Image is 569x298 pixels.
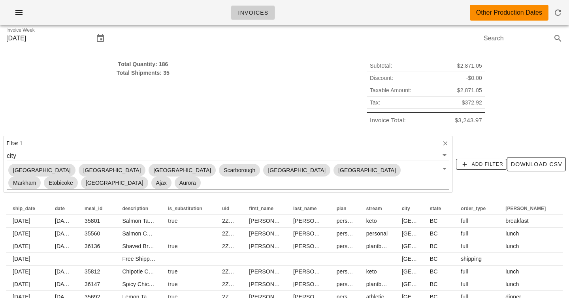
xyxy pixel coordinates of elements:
[461,281,468,287] span: full
[268,164,326,177] span: [GEOGRAPHIC_DATA]
[337,243,358,249] span: personal
[430,206,441,211] span: state
[466,74,482,82] span: -$0.00
[156,177,167,189] span: Ajax
[293,206,317,211] span: last_name
[122,256,157,262] span: Free Shipping
[337,206,347,211] span: plan
[430,268,438,275] span: BC
[402,206,410,211] span: city
[7,150,449,161] div: city
[162,202,216,215] th: is_substitution: Not sorted. Activate to sort ascending.
[85,268,100,275] span: 35812
[222,218,314,224] span: 2ZL6hB5gHFb0AzhFmpEcixRQuan1
[461,243,468,249] span: full
[85,206,102,211] span: meal_id
[424,202,455,215] th: state: Not sorted. Activate to sort ascending.
[370,74,393,82] span: Discount:
[456,159,507,170] button: Add Filter
[454,202,499,215] th: order_type: Not sorted. Activate to sort ascending.
[7,152,16,159] div: city
[237,9,268,16] span: Invoices
[122,230,230,237] span: Salmon Couscous Bowl with Herb Dressing
[122,243,213,249] span: Shaved Brussel Sprout & Yam Salad
[505,268,519,275] span: lunch
[293,218,339,224] span: [PERSON_NAME]
[507,157,566,171] button: Download CSV
[85,218,100,224] span: 35801
[55,268,73,275] span: [DATE]
[366,230,388,237] span: personal
[55,206,65,211] span: date
[7,164,449,189] div: [GEOGRAPHIC_DATA][GEOGRAPHIC_DATA][GEOGRAPHIC_DATA]Scarborough[GEOGRAPHIC_DATA][GEOGRAPHIC_DATA]M...
[337,281,358,287] span: personal
[55,230,73,237] span: [DATE]
[85,243,100,249] span: 36136
[366,243,394,249] span: plantbased
[13,256,30,262] span: [DATE]
[460,161,503,168] span: Add Filter
[13,281,30,287] span: [DATE]
[402,218,460,224] span: [GEOGRAPHIC_DATA]
[222,243,314,249] span: 2ZL6hB5gHFb0AzhFmpEcixRQuan1
[85,281,100,287] span: 36147
[337,218,358,224] span: personal
[293,281,339,287] span: [PERSON_NAME]
[13,243,30,249] span: [DATE]
[430,243,438,249] span: BC
[6,202,49,215] th: ship_date: Not sorted. Activate to sort ascending.
[293,268,339,275] span: [PERSON_NAME]
[224,164,255,177] span: Scarborough
[293,243,339,249] span: [PERSON_NAME]
[249,206,273,211] span: first_name
[461,230,468,237] span: full
[366,281,394,287] span: plantbased
[78,202,116,215] th: meal_id: Not sorted. Activate to sort ascending.
[461,256,482,262] span: shipping
[55,218,73,224] span: [DATE]
[402,243,460,249] span: [GEOGRAPHIC_DATA]
[249,218,295,224] span: [PERSON_NAME]
[168,268,178,275] span: true
[216,202,243,215] th: uid: Not sorted. Activate to sort ascending.
[49,202,78,215] th: date: Not sorted. Activate to sort ascending.
[231,6,275,20] a: Invoices
[122,218,215,224] span: Salmon Tandoori with Cucumber Aioli
[462,98,482,107] span: $372.92
[222,230,314,237] span: 2ZL6hB5gHFb0AzhFmpEcixRQuan1
[360,202,396,215] th: stream: Not sorted. Activate to sort ascending.
[505,218,529,224] span: breakfast
[85,230,100,237] span: 35560
[457,61,482,70] span: $2,871.05
[153,164,211,177] span: [GEOGRAPHIC_DATA]
[402,256,460,262] span: [GEOGRAPHIC_DATA]
[55,243,73,249] span: [DATE]
[13,230,30,237] span: [DATE]
[83,164,141,177] span: [GEOGRAPHIC_DATA]
[13,268,30,275] span: [DATE]
[455,116,482,125] span: $3,243.97
[13,206,35,211] span: ship_date
[222,281,314,287] span: 2ZL6hB5gHFb0AzhFmpEcixRQuan1
[122,206,148,211] span: description
[396,202,424,215] th: city: Not sorted. Activate to sort ascending.
[49,177,73,189] span: Etobicoke
[430,256,438,262] span: BC
[337,268,358,275] span: personal
[293,230,339,237] span: [PERSON_NAME]
[243,202,287,215] th: first_name: Not sorted. Activate to sort ascending.
[168,243,178,249] span: true
[511,161,562,167] span: Download CSV
[249,230,295,237] span: [PERSON_NAME]
[86,177,143,189] span: [GEOGRAPHIC_DATA]
[370,86,411,95] span: Taxable Amount:
[287,202,330,215] th: last_name: Not sorted. Activate to sort ascending.
[249,268,295,275] span: [PERSON_NAME]
[499,202,559,215] th: tod: Not sorted. Activate to sort ascending.
[116,202,162,215] th: description: Not sorted. Activate to sort ascending.
[330,202,360,215] th: plan: Not sorted. Activate to sort ascending.
[6,27,35,33] label: Invoice Week
[430,281,438,287] span: BC
[402,281,460,287] span: [GEOGRAPHIC_DATA]
[13,218,30,224] span: [DATE]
